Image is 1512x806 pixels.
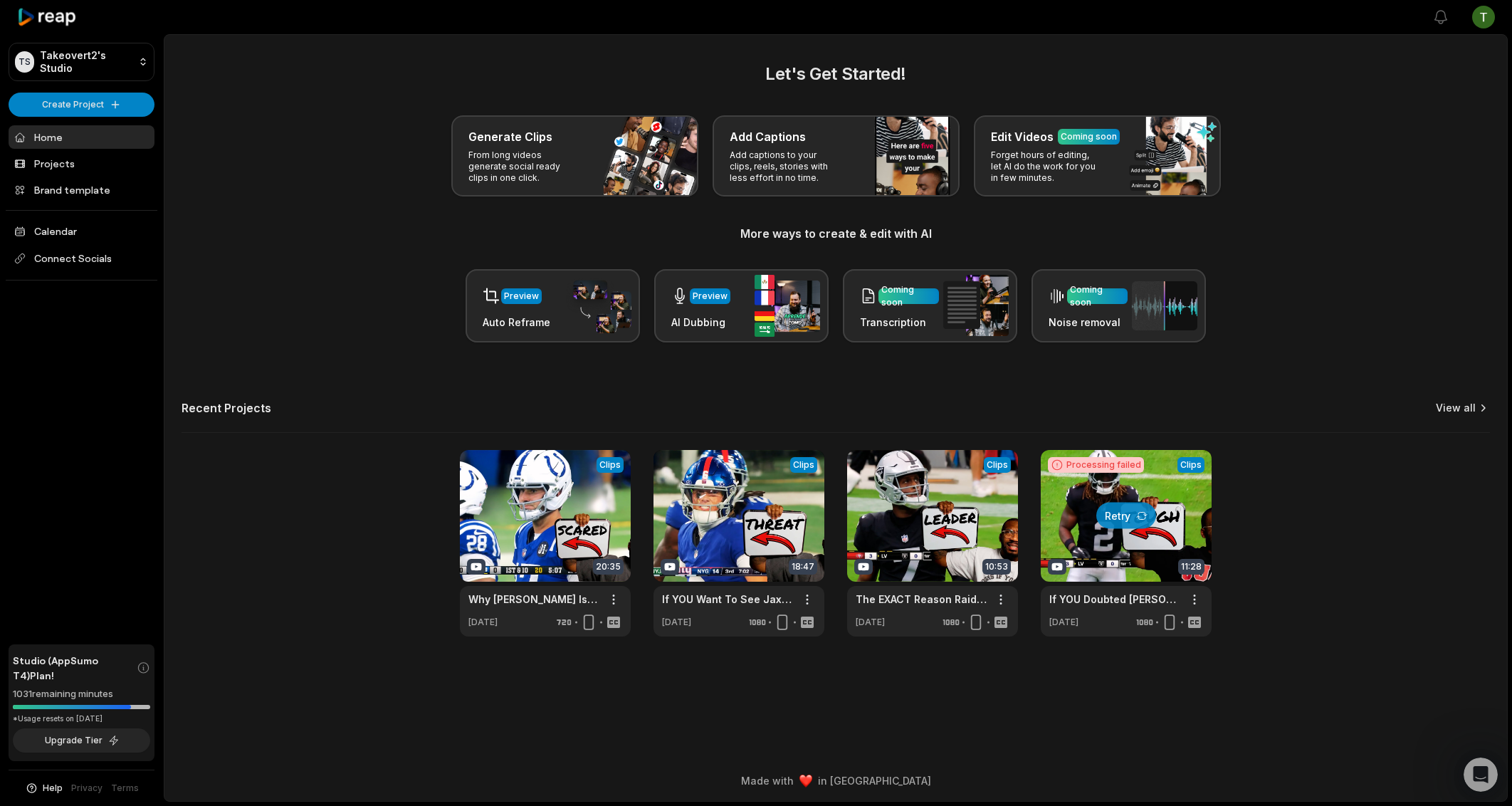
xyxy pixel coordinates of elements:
div: Coming soon [1070,283,1125,309]
div: Coming soon [1061,130,1117,143]
h3: Add Captions [730,128,806,145]
span: Studio (AppSumo T4) Plan! [13,653,137,683]
a: The EXACT Reason Raiders Brought In [PERSON_NAME] To CONQUER The AFC West [856,592,987,607]
div: Close [245,23,271,48]
div: Coming soon [881,283,936,309]
h2: Recent Projects [182,401,271,415]
img: transcription.png [943,275,1009,336]
img: Profile image for Sam [221,261,238,278]
h3: Transcription [860,315,939,330]
div: *Usage resets on [DATE] [13,713,150,724]
img: Profile image for Sam [28,23,57,51]
button: Retry [1096,503,1156,529]
h3: Generate Clips [468,128,552,145]
a: Brand template [9,178,154,201]
div: • 13h ago [85,215,132,230]
a: If YOU Want To See Jaxson Dart STEAL The Giants QB Job - WATCH THIS [662,592,793,607]
img: Sam avatar [38,209,56,226]
img: Usama avatar [28,209,45,226]
div: reap [60,215,83,230]
span: Messages [189,480,238,490]
button: Give feedback! [29,375,256,403]
a: Home [9,125,154,149]
button: Help [25,782,63,795]
img: auto_reframe.png [566,278,631,334]
h2: Have a feature request? [29,354,256,369]
p: From long videos generate social ready clips in one click. [468,150,579,184]
iframe: Intercom live chat [1464,758,1498,792]
img: ai_dubbing.png [755,275,820,337]
a: Terms [111,782,139,795]
span: Help [43,782,63,795]
img: noise_removal.png [1132,281,1197,330]
a: Projects [9,152,154,175]
p: Forget hours of editing, let AI do the work for you in few minutes. [991,150,1101,184]
div: 1031 remaining minutes [13,687,150,701]
div: Ask a question [29,261,216,276]
p: Takeovert2's Studio [40,49,132,75]
img: Profile image for Usama [56,23,84,51]
h3: AI Dubbing [671,315,730,330]
div: Recent messageUsama avatarSam avatarAfter I edit a video when I try to export the adjustments wil... [14,167,271,242]
a: Calendar [9,219,154,243]
a: View all [1436,401,1476,415]
div: If YOU Doubted [PERSON_NAME] Power - These RUNS Will SHOCK You [1049,592,1180,607]
button: Create Project [9,93,154,117]
button: Messages [142,444,285,501]
h3: Noise removal [1049,315,1128,330]
h3: More ways to create & edit with AI [182,225,1490,242]
p: How can we help? [28,125,256,150]
a: Privacy [71,782,103,795]
a: Changelog [21,302,264,328]
div: Usama avatarSam avatarAfter I edit a video when I try to export the adjustments will not be made.... [15,189,270,241]
h3: Auto Reframe [483,315,550,330]
div: Ask a questionProfile image for Sam [14,249,271,288]
div: Made with in [GEOGRAPHIC_DATA] [177,773,1494,788]
p: Add captions to your clips, reels, stories with less effort in no time. [730,150,840,184]
span: Home [55,480,87,490]
h2: Let's Get Started! [182,61,1490,87]
div: Recent message [29,179,256,194]
a: Why [PERSON_NAME] Is BARELY An Upgrade Over What The Colts Already Had [468,592,599,607]
img: heart emoji [799,775,812,787]
div: Changelog [29,308,238,323]
button: Upgrade Tier [13,728,150,753]
p: Hi Takeovert2 👋 [28,101,256,125]
span: Connect Socials [9,246,154,271]
div: Preview [693,290,728,303]
h3: Edit Videos [991,128,1054,145]
div: TS [15,51,34,73]
span: After I edit a video when I try to export the adjustments will not be made. Instead the screen ma... [60,201,1256,213]
div: Preview [504,290,539,303]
